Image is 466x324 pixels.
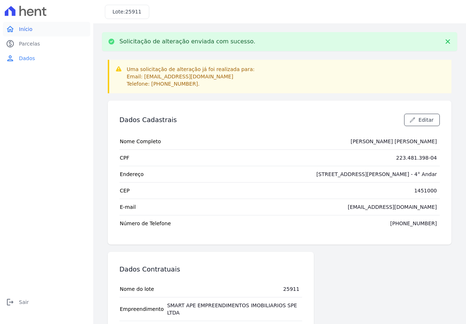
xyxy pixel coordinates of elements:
[6,25,15,34] i: home
[6,298,15,307] i: logout
[167,302,300,316] div: SMART APE EMPREENDIMENTOS IMOBILIARIOS SPE LTDA
[19,40,40,47] span: Parcelas
[3,22,90,36] a: homeInício
[19,26,32,33] span: Início
[3,36,90,51] a: paidParcelas
[3,51,90,66] a: personDados
[316,171,437,178] div: [STREET_ADDRESS][PERSON_NAME] - 4° Andar
[351,138,437,145] div: [PERSON_NAME] [PERSON_NAME]
[3,295,90,309] a: logoutSair
[119,38,255,45] p: Solicitação de alteração enviada com sucesso.
[120,138,161,145] span: Nome Completo
[19,55,35,62] span: Dados
[120,285,154,293] span: Nome do lote
[404,114,440,126] a: Editar
[120,302,164,316] span: Empreendimento
[120,187,130,194] span: CEP
[120,203,136,211] span: E-mail
[125,9,142,15] span: 25911
[19,298,29,306] span: Sair
[348,203,437,211] div: [EMAIL_ADDRESS][DOMAIN_NAME]
[414,187,437,194] div: 1451000
[119,116,177,124] h3: Dados Cadastrais
[120,171,144,178] span: Endereço
[390,220,437,227] div: [PHONE_NUMBER]
[6,54,15,63] i: person
[120,154,129,161] span: CPF
[396,154,437,161] div: 223.481.398-04
[283,285,300,293] div: 25911
[419,116,434,124] span: Editar
[119,265,180,274] h3: Dados Contratuais
[112,8,142,16] h3: Lote:
[120,220,171,227] span: Número de Telefone
[127,66,254,87] p: Uma solicitação de alteração já foi realizada para: Email: [EMAIL_ADDRESS][DOMAIN_NAME] Telefone:...
[6,39,15,48] i: paid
